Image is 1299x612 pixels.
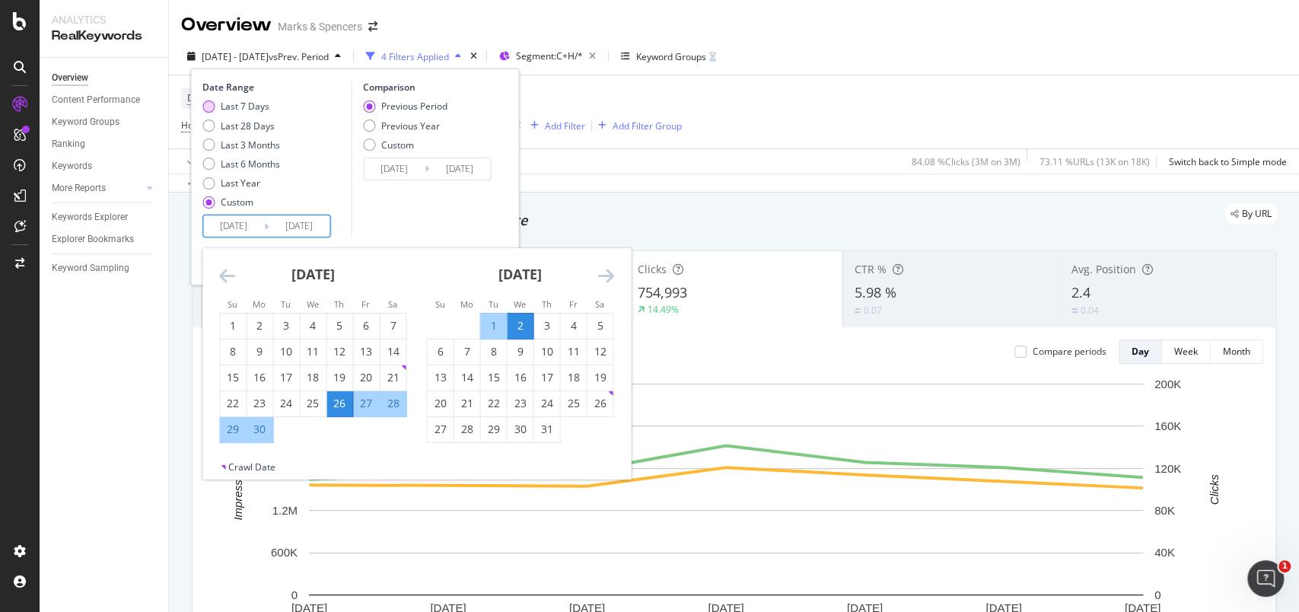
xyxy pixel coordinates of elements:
[454,422,479,437] div: 28
[597,266,613,285] div: Move forward to switch to the next month.
[291,265,335,283] strong: [DATE]
[467,49,480,64] div: times
[52,12,156,27] div: Analytics
[181,44,347,69] button: [DATE] - [DATE]vsPrev. Period
[480,318,506,333] div: 1
[533,416,560,442] td: Choose Thursday, October 31, 2024 as your check-in date. It’s available.
[202,139,280,151] div: Last 3 Months
[247,318,272,333] div: 2
[221,100,269,113] div: Last 7 Days
[353,370,379,385] div: 20
[326,318,352,333] div: 5
[560,370,586,385] div: 18
[247,313,273,339] td: Choose Monday, September 2, 2024 as your check-in date. It’s available.
[52,92,140,108] div: Content Performance
[326,313,353,339] td: Choose Thursday, September 5, 2024 as your check-in date. It’s available.
[454,365,480,390] td: Choose Monday, October 14, 2024 as your check-in date. It’s available.
[560,344,586,359] div: 11
[435,298,444,310] small: Su
[912,155,1020,168] div: 84.08 % Clicks ( 3M on 3M )
[278,19,362,34] div: Marks & Spencers
[587,365,613,390] td: Choose Saturday, October 19, 2024 as your check-in date. It’s available.
[220,390,247,416] td: Choose Sunday, September 22, 2024 as your check-in date. It’s available.
[247,339,273,365] td: Choose Monday, September 9, 2024 as your check-in date. It’s available.
[52,158,158,174] a: Keywords
[353,396,379,411] div: 27
[273,370,299,385] div: 17
[1208,473,1221,504] text: Clicks
[360,44,467,69] button: 4 Filters Applied
[1224,203,1278,225] div: legacy label
[220,396,246,411] div: 22
[427,416,454,442] td: Choose Sunday, October 27, 2024 as your check-in date. It’s available.
[247,344,272,359] div: 9
[488,298,498,310] small: Tu
[533,339,560,365] td: Choose Thursday, October 10, 2024 as your check-in date. It’s available.
[1223,345,1250,358] div: Month
[363,81,495,94] div: Comparison
[181,119,201,132] span: Host
[269,50,329,63] span: vs Prev. Period
[427,396,453,411] div: 20
[380,390,406,416] td: Selected. Saturday, September 28, 2024
[326,370,352,385] div: 19
[380,313,406,339] td: Choose Saturday, September 7, 2024 as your check-in date. It’s available.
[480,416,507,442] td: Choose Tuesday, October 29, 2024 as your check-in date. It’s available.
[202,158,280,171] div: Last 6 Months
[202,177,280,190] div: Last Year
[363,139,447,151] div: Custom
[1174,345,1198,358] div: Week
[1154,419,1181,432] text: 160K
[454,339,480,365] td: Choose Monday, October 7, 2024 as your check-in date. It’s available.
[1154,378,1181,390] text: 200K
[427,339,454,365] td: Choose Sunday, October 6, 2024 as your check-in date. It’s available.
[221,196,253,209] div: Custom
[636,50,706,63] div: Keyword Groups
[52,180,106,196] div: More Reports
[273,344,299,359] div: 10
[52,231,134,247] div: Explorer Bookmarks
[52,231,158,247] a: Explorer Bookmarks
[1071,262,1136,276] span: Avg. Position
[648,303,679,316] div: 14.49%
[380,370,406,385] div: 21
[560,318,586,333] div: 4
[52,70,158,86] a: Overview
[253,298,266,310] small: Mo
[493,44,602,69] button: Segment:C+H/*
[524,116,585,135] button: Add Filter
[514,298,526,310] small: We
[1132,345,1149,358] div: Day
[52,260,129,276] div: Keyword Sampling
[353,390,380,416] td: Selected. Friday, September 27, 2024
[507,344,533,359] div: 9
[595,298,604,310] small: Sa
[273,318,299,333] div: 3
[480,396,506,411] div: 22
[52,114,158,130] a: Keyword Groups
[300,365,326,390] td: Choose Wednesday, September 18, 2024 as your check-in date. It’s available.
[587,370,613,385] div: 19
[615,44,722,69] button: Keyword Groups
[220,370,246,385] div: 15
[380,365,406,390] td: Choose Saturday, September 21, 2024 as your check-in date. It’s available.
[388,298,397,310] small: Sa
[560,390,587,416] td: Choose Friday, October 25, 2024 as your check-in date. It’s available.
[480,365,507,390] td: Choose Tuesday, October 15, 2024 as your check-in date. It’s available.
[247,365,273,390] td: Choose Monday, September 16, 2024 as your check-in date. It’s available.
[507,318,533,333] div: 2
[587,390,613,416] td: Choose Saturday, October 26, 2024 as your check-in date. It’s available.
[326,396,352,411] div: 26
[363,120,447,132] div: Previous Year
[1033,345,1106,358] div: Compare periods
[353,344,379,359] div: 13
[219,266,235,285] div: Move backward to switch to the previous month.
[52,136,85,152] div: Ranking
[202,120,280,132] div: Last 28 Days
[228,461,275,473] div: Crawl Date
[202,196,280,209] div: Custom
[326,390,353,416] td: Selected as start date. Thursday, September 26, 2024
[300,339,326,365] td: Choose Wednesday, September 11, 2024 as your check-in date. It’s available.
[855,308,861,313] img: Equal
[480,313,507,339] td: Selected. Tuesday, October 1, 2024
